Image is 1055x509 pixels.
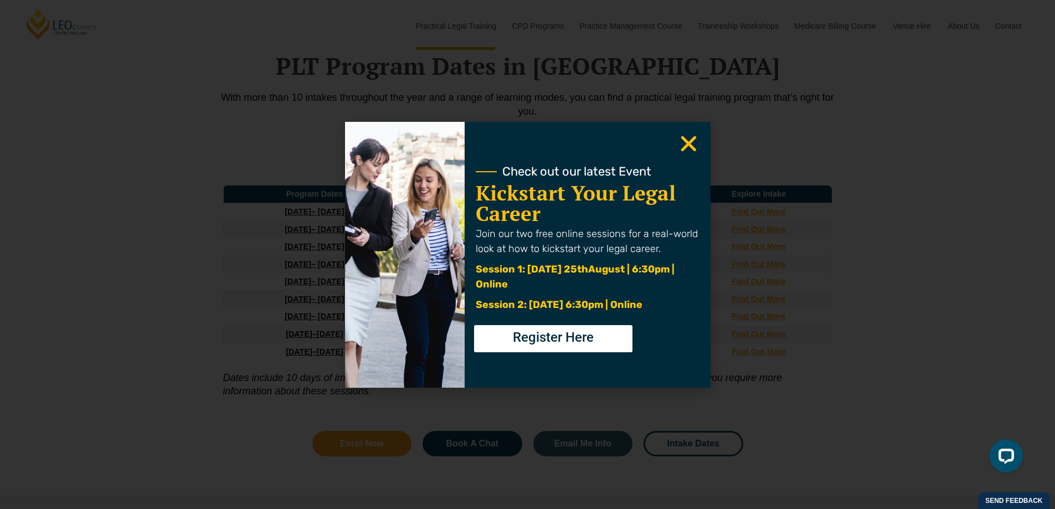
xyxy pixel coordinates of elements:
[476,299,642,311] span: Session 2: [DATE] 6:30pm | Online
[502,166,651,178] span: Check out our latest Event
[513,331,594,344] span: Register Here
[474,325,632,352] a: Register Here
[476,179,676,227] a: Kickstart Your Legal Career
[981,435,1027,481] iframe: LiveChat chat widget
[476,263,577,275] span: Session 1: [DATE] 25
[577,263,588,275] span: th
[476,228,698,255] span: Join our two free online sessions for a real-world look at how to kickstart your legal career.
[678,133,699,155] a: Close
[476,263,675,290] span: August | 6:30pm | Online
